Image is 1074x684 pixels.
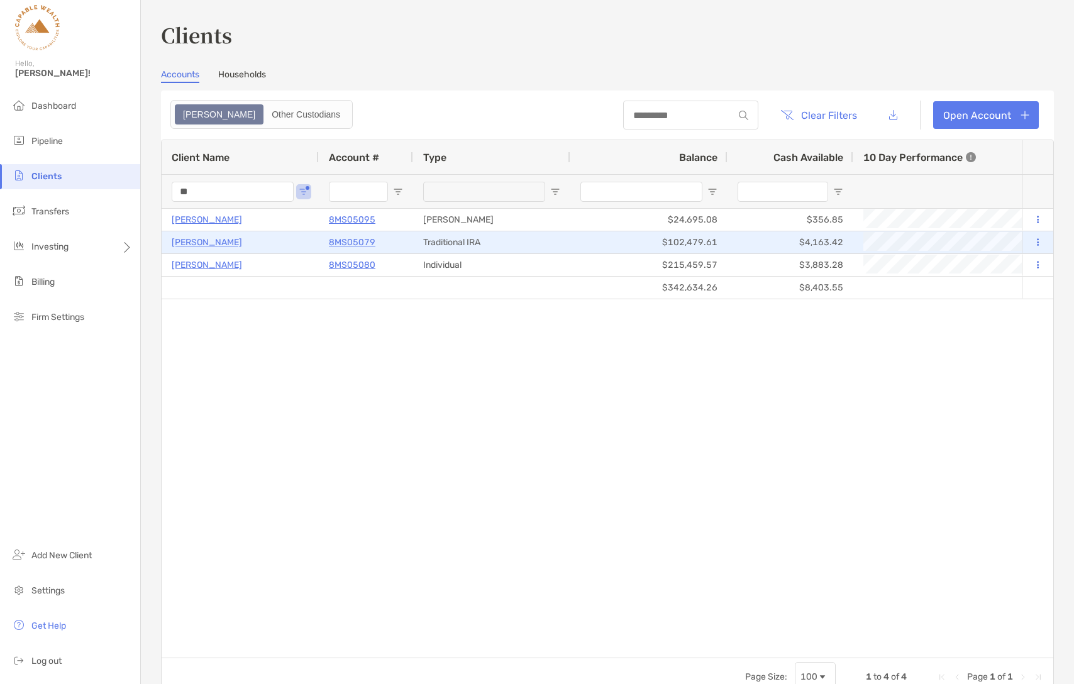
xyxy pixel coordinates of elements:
span: of [891,671,899,682]
span: of [997,671,1005,682]
span: Client Name [172,152,230,163]
input: Cash Available Filter Input [738,182,828,202]
div: First Page [937,672,947,682]
a: [PERSON_NAME] [172,212,242,228]
span: Investing [31,241,69,252]
a: Accounts [161,69,199,83]
span: 1 [866,671,872,682]
span: 4 [901,671,907,682]
div: $215,459.57 [570,254,728,276]
span: 4 [883,671,889,682]
img: add_new_client icon [11,547,26,562]
span: Type [423,152,446,163]
div: $356.85 [728,209,853,231]
div: 10 Day Performance [863,140,976,174]
button: Clear Filters [771,101,866,129]
a: 8MS05080 [329,257,375,273]
span: Log out [31,656,62,666]
span: Page [967,671,988,682]
div: $342,634.26 [570,277,728,299]
span: Dashboard [31,101,76,111]
span: 1 [1007,671,1013,682]
button: Open Filter Menu [299,187,309,197]
span: Clients [31,171,62,182]
div: $24,695.08 [570,209,728,231]
span: Balance [679,152,717,163]
span: 1 [990,671,995,682]
button: Open Filter Menu [833,187,843,197]
button: Open Filter Menu [550,187,560,197]
img: logout icon [11,653,26,668]
div: Next Page [1018,672,1028,682]
img: pipeline icon [11,133,26,148]
div: segmented control [170,100,353,129]
input: Account # Filter Input [329,182,388,202]
h3: Clients [161,20,1054,49]
a: Open Account [933,101,1039,129]
img: transfers icon [11,203,26,218]
img: billing icon [11,273,26,289]
div: Traditional IRA [413,231,570,253]
span: [PERSON_NAME]! [15,68,133,79]
button: Open Filter Menu [707,187,717,197]
span: Add New Client [31,550,92,561]
div: $102,479.61 [570,231,728,253]
div: Zoe [176,106,262,123]
span: Get Help [31,621,66,631]
span: Pipeline [31,136,63,146]
img: firm-settings icon [11,309,26,324]
button: Open Filter Menu [393,187,403,197]
img: clients icon [11,168,26,183]
img: settings icon [11,582,26,597]
a: 8MS05095 [329,212,375,228]
span: Cash Available [773,152,843,163]
a: Households [218,69,266,83]
input: Client Name Filter Input [172,182,294,202]
a: [PERSON_NAME] [172,257,242,273]
img: input icon [739,111,748,120]
div: $3,883.28 [728,254,853,276]
div: Individual [413,254,570,276]
img: Zoe Logo [15,5,60,50]
span: Account # [329,152,379,163]
img: dashboard icon [11,97,26,113]
span: Transfers [31,206,69,217]
div: [PERSON_NAME] [413,209,570,231]
div: 100 [800,671,817,682]
input: Balance Filter Input [580,182,702,202]
a: [PERSON_NAME] [172,234,242,250]
div: Last Page [1033,672,1043,682]
div: Page Size: [745,671,787,682]
div: Other Custodians [265,106,347,123]
img: get-help icon [11,617,26,632]
span: Settings [31,585,65,596]
div: $4,163.42 [728,231,853,253]
div: Previous Page [952,672,962,682]
span: Firm Settings [31,312,84,323]
span: to [873,671,882,682]
img: investing icon [11,238,26,253]
span: Billing [31,277,55,287]
a: 8MS05079 [329,234,375,250]
div: $8,403.55 [728,277,853,299]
